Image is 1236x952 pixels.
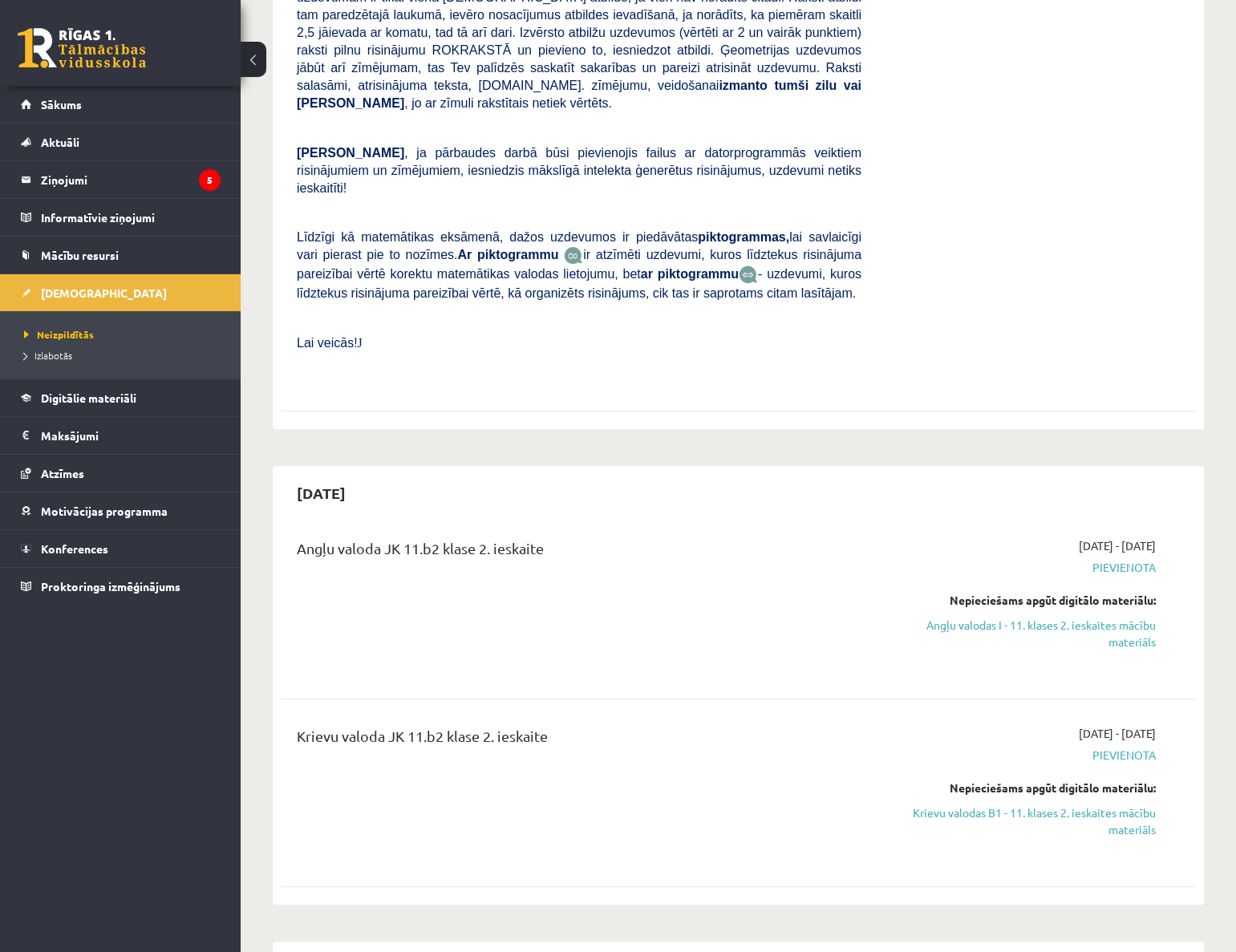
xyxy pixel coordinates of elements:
a: Proktoringa izmēģinājums [21,568,221,605]
span: Izlabotās [24,349,72,362]
a: Mācību resursi [21,237,221,273]
b: piktogrammas, [698,230,789,244]
a: Neizpildītās [24,327,225,342]
a: Sākums [21,86,221,123]
legend: Informatīvie ziņojumi [41,199,221,236]
a: Motivācijas programma [21,492,221,529]
legend: Maksājumi [41,417,221,454]
span: Līdzīgi kā matemātikas eksāmenā, dažos uzdevumos ir piedāvātas lai savlaicīgi vari pierast pie to... [297,230,861,261]
a: Atzīmes [21,455,221,492]
span: [DATE] - [DATE] [1079,537,1156,554]
span: Pievienota [885,747,1156,764]
span: Konferences [41,541,108,556]
a: Konferences [21,530,221,567]
img: JfuEzvunn4EvwAAAAASUVORK5CYII= [564,246,583,265]
b: izmanto [719,79,767,92]
span: , ja pārbaudes darbā būsi pievienojis failus ar datorprogrammās veiktiem risinājumiem un zīmējumi... [297,146,861,195]
span: [PERSON_NAME] [297,146,404,160]
a: Maksājumi [21,417,221,454]
legend: Ziņojumi [41,161,221,198]
a: Ziņojumi5 [21,161,221,198]
span: Sākums [41,97,82,111]
span: Aktuāli [41,135,79,149]
b: ar piktogrammu [641,267,739,281]
span: [DEMOGRAPHIC_DATA] [41,286,167,300]
span: Atzīmes [41,466,84,480]
a: Rīgas 1. Tālmācības vidusskola [18,28,146,68]
a: [DEMOGRAPHIC_DATA] [21,274,221,311]
span: Proktoringa izmēģinājums [41,579,180,593]
a: Aktuāli [21,124,221,160]
a: Digitālie materiāli [21,379,221,416]
div: Nepieciešams apgūt digitālo materiālu: [885,592,1156,609]
span: Mācību resursi [41,248,119,262]
div: Krievu valoda JK 11.b2 klase 2. ieskaite [297,725,861,755]
a: Krievu valodas B1 - 11. klases 2. ieskaites mācību materiāls [885,804,1156,838]
span: Pievienota [885,559,1156,576]
div: Nepieciešams apgūt digitālo materiālu: [885,780,1156,796]
a: Informatīvie ziņojumi [21,199,221,236]
div: Angļu valoda JK 11.b2 klase 2. ieskaite [297,537,861,567]
span: Neizpildītās [24,328,94,341]
span: Motivācijas programma [41,504,168,518]
a: Izlabotās [24,348,225,363]
i: 5 [199,169,221,191]
img: wKvN42sLe3LLwAAAABJRU5ErkJggg== [739,265,758,284]
span: J [358,336,363,350]
span: [DATE] - [DATE] [1079,725,1156,742]
b: Ar piktogrammu [457,248,558,261]
span: Lai veicās! [297,336,358,350]
h2: [DATE] [281,474,362,512]
a: Angļu valodas I - 11. klases 2. ieskaites mācību materiāls [885,617,1156,650]
span: Digitālie materiāli [41,391,136,405]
